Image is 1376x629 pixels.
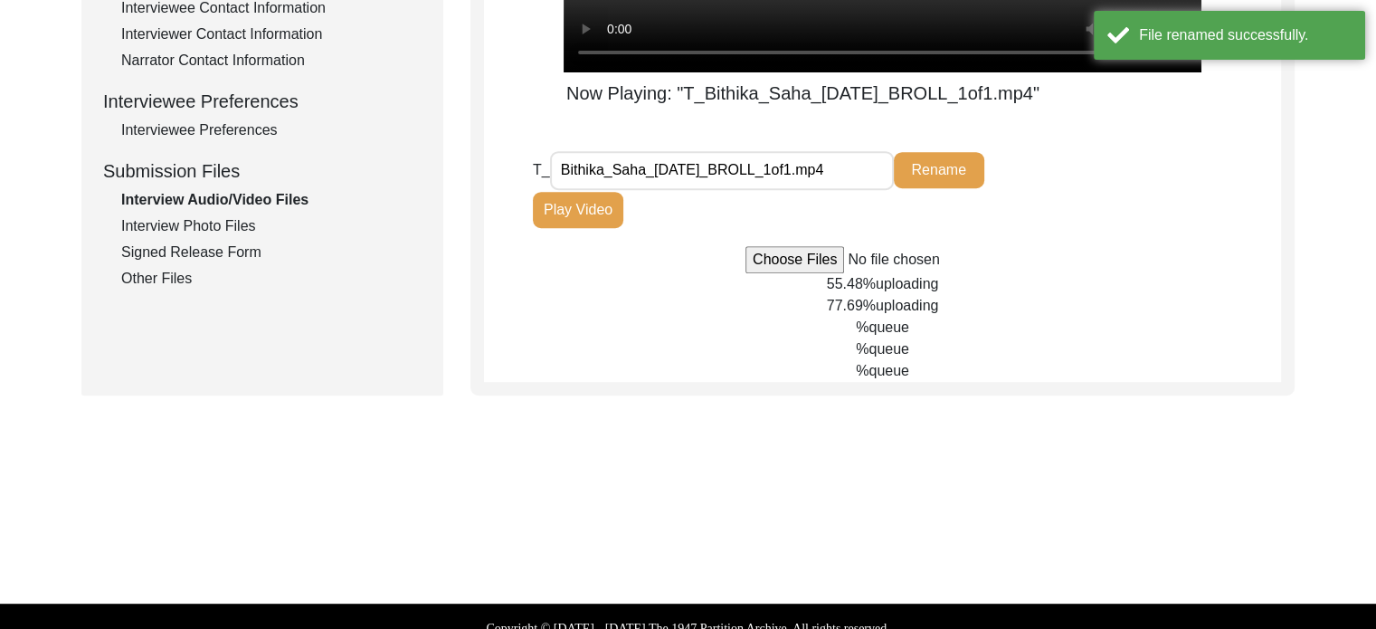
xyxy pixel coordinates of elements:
[876,298,938,313] span: uploading
[103,88,422,115] div: Interviewee Preferences
[121,268,422,290] div: Other Files
[121,215,422,237] div: Interview Photo Files
[827,276,876,291] span: 55.48%
[484,80,1122,107] div: Now Playing: "T_Bithika_Saha_[DATE]_BROLL_1of1.mp4"
[856,319,868,335] span: %
[121,50,422,71] div: Narrator Contact Information
[868,341,909,357] span: queue
[868,319,909,335] span: queue
[121,189,422,211] div: Interview Audio/Video Files
[868,363,909,378] span: queue
[533,192,623,228] button: Play Video
[856,341,868,357] span: %
[121,242,422,263] div: Signed Release Form
[121,119,422,141] div: Interviewee Preferences
[1139,24,1352,46] div: File renamed successfully.
[533,162,550,177] span: T_
[103,157,422,185] div: Submission Files
[876,276,938,291] span: uploading
[894,152,984,188] button: Rename
[121,24,422,45] div: Interviewer Contact Information
[827,298,876,313] span: 77.69%
[856,363,868,378] span: %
